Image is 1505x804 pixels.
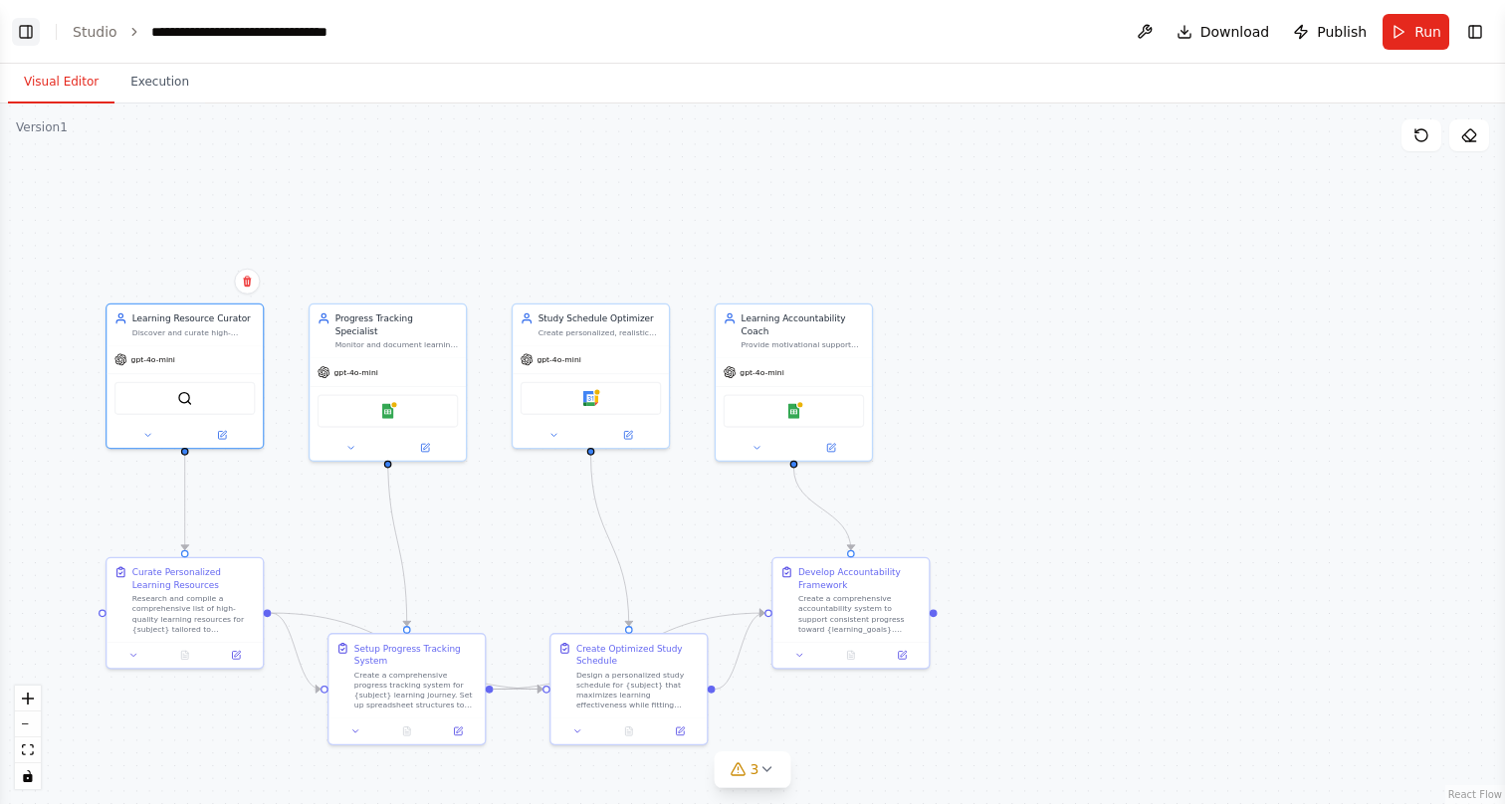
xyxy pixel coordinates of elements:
div: Create Optimized Study Schedule [576,642,700,667]
button: Open in side panel [795,440,867,455]
span: gpt-4o-mini [537,354,580,364]
button: zoom out [15,711,41,737]
div: Monitor and document learning progress across {subject} by tracking completed courses, assignment... [335,340,459,350]
span: Publish [1317,22,1367,42]
g: Edge from 88c5e46f-1544-42c0-9797-d86e38667c6f to 2bdf57e5-0c43-4d2a-bd31-146d21c14e0b [271,607,321,696]
div: Discover and curate high-quality, personalized learning resources for {subject} based on {learnin... [132,327,256,337]
g: Edge from 2a0d259f-388a-49b9-98f4-6bfb663442f4 to ff11f56c-d46c-4060-aafc-d034f66057a9 [715,607,764,696]
button: Open in side panel [880,648,924,663]
div: Curate Personalized Learning ResourcesResearch and compile a comprehensive list of high-quality l... [106,557,264,670]
button: No output available [824,648,878,663]
span: gpt-4o-mini [740,367,783,377]
div: Version 1 [16,119,68,135]
div: Study Schedule OptimizerCreate personalized, realistic study schedules for {subject} that accommo... [512,303,670,450]
img: Google Sheets [380,403,395,418]
div: Learning Accountability Coach [742,312,865,337]
g: Edge from 4dc6fb55-acce-4771-8bb9-9897b18b5b6c to 88c5e46f-1544-42c0-9797-d86e38667c6f [178,456,191,550]
div: Provide motivational support and accountability strategies to help maintain consistency with {lea... [742,340,865,350]
button: No output available [158,648,212,663]
g: Edge from 2bdf57e5-0c43-4d2a-bd31-146d21c14e0b to ff11f56c-d46c-4060-aafc-d034f66057a9 [493,607,764,696]
div: Curate Personalized Learning Resources [132,566,256,591]
span: Run [1414,22,1441,42]
a: Studio [73,24,117,40]
button: Open in side panel [436,723,480,738]
div: React Flow controls [15,686,41,789]
span: gpt-4o-mini [333,367,377,377]
div: Progress Tracking SpecialistMonitor and document learning progress across {subject} by tracking c... [309,303,467,462]
div: Learning Accountability CoachProvide motivational support and accountability strategies to help m... [715,303,873,462]
div: Research and compile a comprehensive list of high-quality learning resources for {subject} tailor... [132,594,256,635]
button: No output available [602,723,656,738]
div: Learning Resource Curator [132,312,256,325]
nav: breadcrumb [73,22,375,42]
button: zoom in [15,686,41,711]
img: SerperDevTool [177,391,192,406]
div: Study Schedule Optimizer [538,312,662,325]
img: Google Sheets [786,403,801,418]
div: Progress Tracking Specialist [335,312,459,337]
button: Open in side panel [389,440,461,455]
button: Show left sidebar [12,18,40,46]
div: Design a personalized study schedule for {subject} that maximizes learning effectiveness while fi... [576,670,700,710]
button: Run [1383,14,1449,50]
div: Create a comprehensive accountability system to support consistent progress toward {learning_goal... [798,594,922,635]
div: Create Optimized Study ScheduleDesign a personalized study schedule for {subject} that maximizes ... [549,633,708,745]
button: Open in side panel [214,648,258,663]
button: Execution [114,62,205,103]
div: Develop Accountability Framework [798,566,922,591]
button: 3 [715,751,791,788]
div: Setup Progress Tracking SystemCreate a comprehensive progress tracking system for {subject} learn... [327,633,486,745]
button: Download [1169,14,1278,50]
button: Open in side panel [658,723,702,738]
button: Open in side panel [186,428,258,443]
g: Edge from 9df48338-162d-41fa-ab48-de3ae1c26de6 to 2a0d259f-388a-49b9-98f4-6bfb663442f4 [584,456,635,626]
button: toggle interactivity [15,763,41,789]
button: Show right sidebar [1461,18,1489,46]
div: Create a comprehensive progress tracking system for {subject} learning journey. Set up spreadshee... [354,670,478,710]
g: Edge from b6d84ca3-63bc-4b70-bb14-c7f61a969e26 to ff11f56c-d46c-4060-aafc-d034f66057a9 [787,468,857,549]
span: gpt-4o-mini [131,354,175,364]
g: Edge from 88c5e46f-1544-42c0-9797-d86e38667c6f to 2a0d259f-388a-49b9-98f4-6bfb663442f4 [271,607,542,696]
button: Publish [1285,14,1375,50]
div: Create personalized, realistic study schedules for {subject} that accommodate {available_time} an... [538,327,662,337]
button: Visual Editor [8,62,114,103]
button: No output available [380,723,434,738]
span: Download [1200,22,1270,42]
g: Edge from 2bdf57e5-0c43-4d2a-bd31-146d21c14e0b to 2a0d259f-388a-49b9-98f4-6bfb663442f4 [493,683,542,696]
span: 3 [751,759,759,779]
img: Google Calendar [583,391,598,406]
div: Setup Progress Tracking System [354,642,478,667]
button: fit view [15,737,41,763]
button: Open in side panel [592,428,664,443]
a: React Flow attribution [1448,789,1502,800]
button: Delete node [234,269,260,295]
g: Edge from a98a7b6d-d642-4cd0-8d42-b7dd70f8e2d1 to 2bdf57e5-0c43-4d2a-bd31-146d21c14e0b [381,456,413,626]
div: Develop Accountability FrameworkCreate a comprehensive accountability system to support consisten... [771,557,930,670]
div: Learning Resource CuratorDiscover and curate high-quality, personalized learning resources for {s... [106,303,264,450]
